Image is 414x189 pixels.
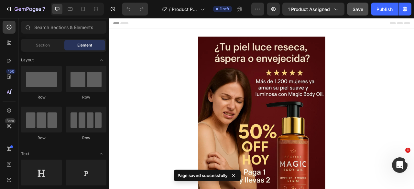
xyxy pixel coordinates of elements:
[376,6,393,13] div: Publish
[220,6,229,12] span: Draft
[122,3,148,16] div: Undo/Redo
[21,21,106,34] input: Search Sections & Elements
[288,6,330,13] span: 1 product assigned
[3,3,48,16] button: 7
[96,55,106,65] span: Toggle open
[392,157,408,173] iframe: Intercom live chat
[66,94,106,100] div: Row
[282,3,344,16] button: 1 product assigned
[21,151,29,157] span: Text
[21,94,62,100] div: Row
[21,57,34,63] span: Layout
[21,135,62,141] div: Row
[405,148,410,153] span: 1
[109,18,414,189] iframe: Design area
[178,172,228,179] p: Page saved successfully
[347,3,368,16] button: Save
[5,118,16,123] div: Beta
[353,6,363,12] span: Save
[96,149,106,159] span: Toggle open
[66,135,106,141] div: Row
[42,5,45,13] p: 7
[169,6,170,13] span: /
[77,42,92,48] span: Element
[371,3,398,16] button: Publish
[36,42,50,48] span: Section
[172,6,198,13] span: Product Page - [DATE] 05:13:45
[6,69,16,74] div: 450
